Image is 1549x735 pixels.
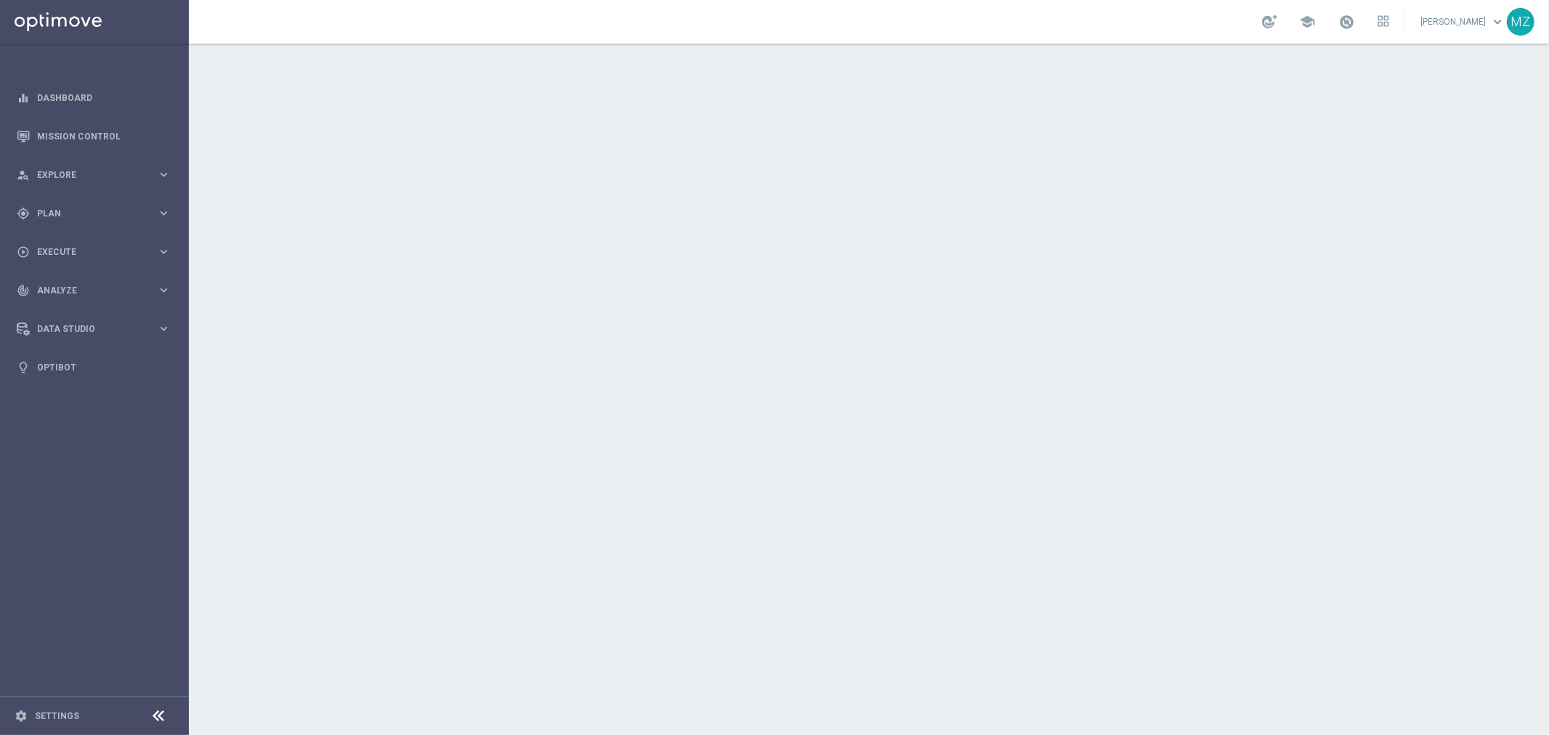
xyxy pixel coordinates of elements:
[37,348,171,386] a: Optibot
[17,78,171,117] div: Dashboard
[16,131,171,142] button: Mission Control
[16,92,171,104] button: equalizer Dashboard
[16,169,171,181] button: person_search Explore keyboard_arrow_right
[1489,14,1505,30] span: keyboard_arrow_down
[157,245,171,259] i: keyboard_arrow_right
[17,348,171,386] div: Optibot
[17,322,157,336] div: Data Studio
[16,246,171,258] button: play_circle_outline Execute keyboard_arrow_right
[37,209,157,218] span: Plan
[16,285,171,296] button: track_changes Analyze keyboard_arrow_right
[157,283,171,297] i: keyboard_arrow_right
[37,286,157,295] span: Analyze
[37,78,171,117] a: Dashboard
[17,284,157,297] div: Analyze
[1299,14,1315,30] span: school
[157,206,171,220] i: keyboard_arrow_right
[17,284,30,297] i: track_changes
[157,168,171,182] i: keyboard_arrow_right
[17,245,30,259] i: play_circle_outline
[1507,8,1534,36] div: MZ
[37,325,157,333] span: Data Studio
[17,92,30,105] i: equalizer
[37,117,171,155] a: Mission Control
[17,245,157,259] div: Execute
[37,248,157,256] span: Execute
[17,361,30,374] i: lightbulb
[17,207,30,220] i: gps_fixed
[16,323,171,335] button: Data Studio keyboard_arrow_right
[17,168,157,182] div: Explore
[35,712,79,720] a: Settings
[37,171,157,179] span: Explore
[17,207,157,220] div: Plan
[16,208,171,219] button: gps_fixed Plan keyboard_arrow_right
[15,710,28,723] i: settings
[16,362,171,373] button: lightbulb Optibot
[1419,11,1507,33] a: [PERSON_NAME]keyboard_arrow_down
[157,322,171,336] i: keyboard_arrow_right
[17,168,30,182] i: person_search
[17,117,171,155] div: Mission Control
